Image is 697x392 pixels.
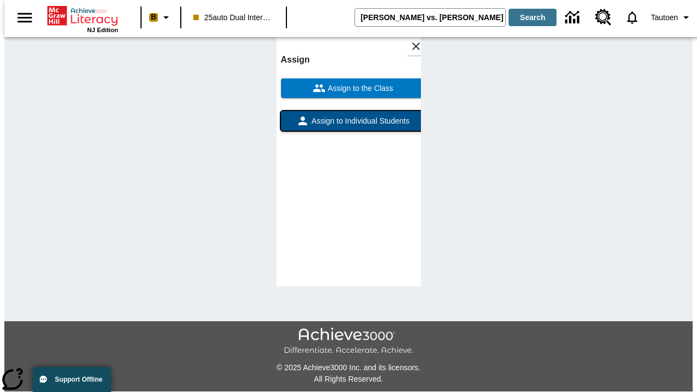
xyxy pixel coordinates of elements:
img: Achieve3000 Differentiate Accelerate Achieve [284,328,413,356]
a: Notifications [618,3,646,32]
span: Tautoen [651,12,678,23]
button: Open side menu [9,2,41,34]
a: Resource Center, Will open in new tab [589,3,618,32]
span: Assign to Individual Students [309,115,409,127]
div: lesson details [277,33,421,286]
h6: Assign [281,52,425,68]
button: Search [509,9,557,26]
button: Assign to Individual Students [281,111,425,131]
p: © 2025 Achieve3000 Inc. and its licensors. [4,362,693,373]
span: Support Offline [55,376,102,383]
input: search field [355,9,505,26]
button: Assign to the Class [281,78,425,98]
div: Home [47,4,118,33]
button: Profile/Settings [646,8,697,27]
button: Boost Class color is peach. Change class color [145,8,177,27]
button: Close [407,37,425,56]
p: All Rights Reserved. [4,373,693,385]
span: B [151,10,156,24]
span: 25auto Dual International [193,12,274,23]
span: Assign to the Class [326,83,393,94]
span: NJ Edition [87,27,118,33]
button: Support Offline [33,367,111,392]
a: Home [47,5,118,27]
a: Data Center [559,3,589,33]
